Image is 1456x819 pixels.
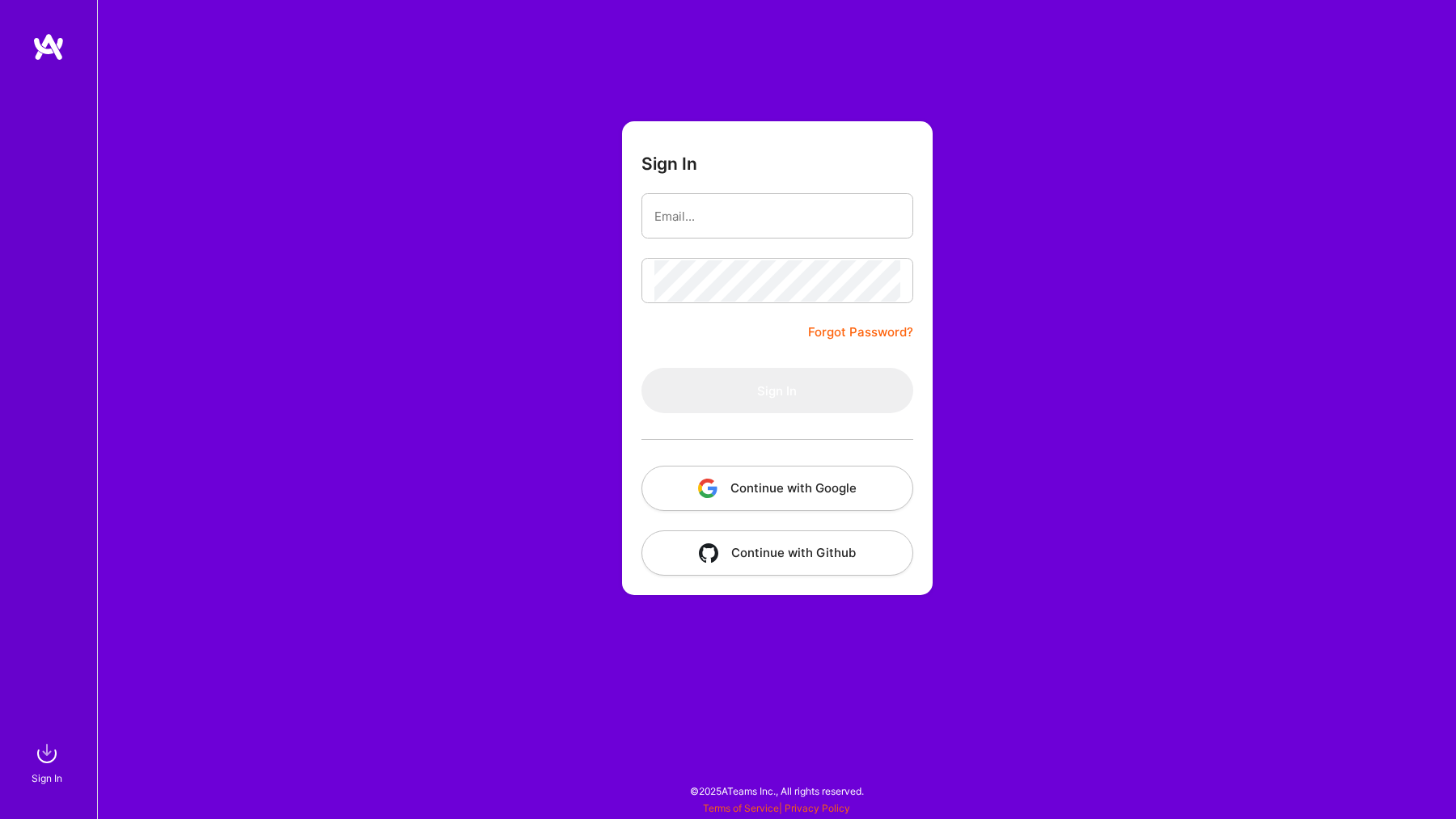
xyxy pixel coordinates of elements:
[34,737,63,787] a: sign inSign In
[808,323,913,342] a: Forgot Password?
[654,196,900,237] input: Email...
[703,802,779,814] a: Terms of Service
[641,466,913,511] button: Continue with Google
[703,802,850,814] span: |
[97,770,1456,811] div: © 2025 ATeams Inc., All rights reserved.
[641,154,697,174] h3: Sign In
[32,770,62,787] div: Sign In
[785,802,850,814] a: Privacy Policy
[641,530,913,576] button: Continue with Github
[31,737,63,770] img: sign in
[698,479,717,498] img: icon
[641,368,913,413] button: Sign In
[699,543,718,563] img: icon
[32,32,65,61] img: logo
